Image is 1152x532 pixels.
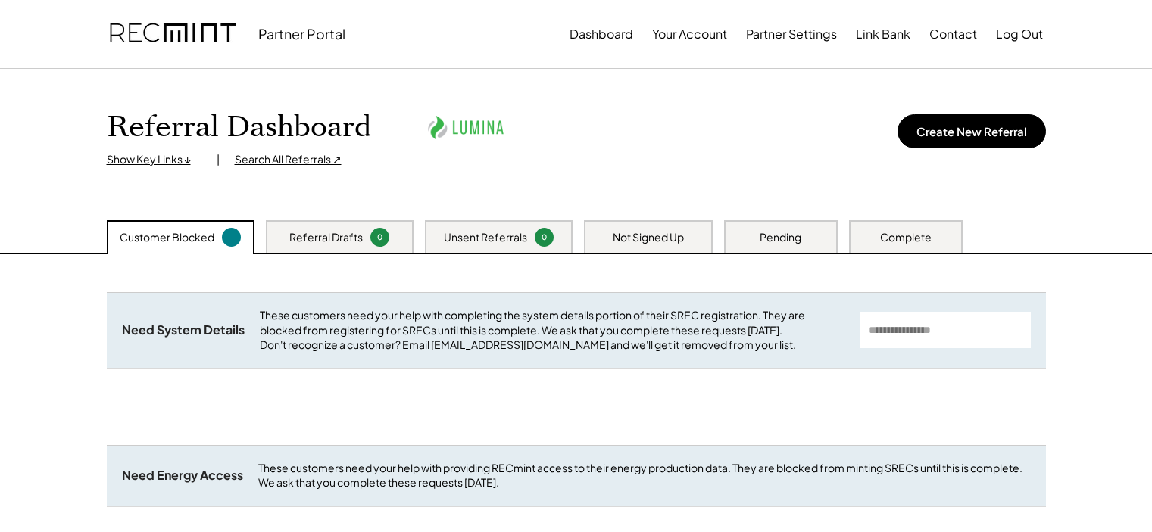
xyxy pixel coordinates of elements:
div: Pending [760,230,801,245]
h1: Referral Dashboard [107,110,371,145]
img: recmint-logotype%403x.png [110,8,236,60]
div: Search All Referrals ↗ [235,152,342,167]
img: lumina.png [424,107,507,148]
div: 0 [373,232,387,243]
div: Need System Details [122,322,245,338]
div: Partner Portal [258,25,345,42]
div: Need Energy Access [122,468,243,484]
div: Referral Drafts [289,230,363,245]
button: Log Out [996,19,1043,49]
div: Complete [880,230,932,245]
div: These customers need your help with providing RECmint access to their energy production data. The... [258,461,1031,490]
button: Contact [929,19,977,49]
div: 0 [537,232,551,243]
button: Dashboard [570,19,633,49]
button: Partner Settings [746,19,837,49]
button: Your Account [652,19,727,49]
div: Show Key Links ↓ [107,152,201,167]
button: Create New Referral [898,114,1046,148]
div: These customers need your help with completing the system details portion of their SREC registrat... [260,308,845,353]
div: Not Signed Up [613,230,684,245]
div: Unsent Referrals [444,230,527,245]
div: Customer Blocked [120,230,214,245]
div: | [217,152,220,167]
button: Link Bank [856,19,910,49]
